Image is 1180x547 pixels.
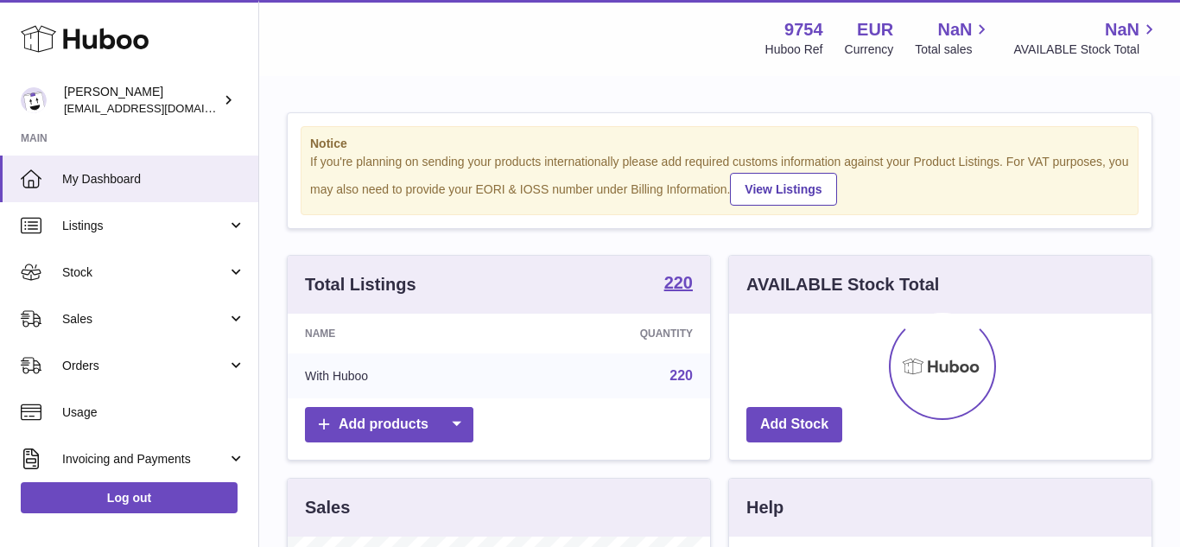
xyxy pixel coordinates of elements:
[1105,18,1139,41] span: NaN
[310,154,1129,206] div: If you're planning on sending your products internationally please add required customs informati...
[62,358,227,374] span: Orders
[21,87,47,113] img: internalAdmin-9754@internal.huboo.com
[21,482,238,513] a: Log out
[310,136,1129,152] strong: Notice
[288,314,511,353] th: Name
[784,18,823,41] strong: 9754
[62,171,245,188] span: My Dashboard
[746,496,783,519] h3: Help
[288,353,511,398] td: With Huboo
[305,496,350,519] h3: Sales
[915,18,992,58] a: NaN Total sales
[937,18,972,41] span: NaN
[64,101,254,115] span: [EMAIL_ADDRESS][DOMAIN_NAME]
[1013,18,1159,58] a: NaN AVAILABLE Stock Total
[746,407,842,442] a: Add Stock
[62,311,227,328] span: Sales
[730,173,836,206] a: View Listings
[915,41,992,58] span: Total sales
[664,274,693,291] strong: 220
[664,274,693,295] a: 220
[64,84,219,117] div: [PERSON_NAME]
[746,273,939,296] h3: AVAILABLE Stock Total
[669,368,693,383] a: 220
[62,264,227,281] span: Stock
[62,451,227,467] span: Invoicing and Payments
[1013,41,1159,58] span: AVAILABLE Stock Total
[62,218,227,234] span: Listings
[305,273,416,296] h3: Total Listings
[511,314,710,353] th: Quantity
[857,18,893,41] strong: EUR
[765,41,823,58] div: Huboo Ref
[845,41,894,58] div: Currency
[305,407,473,442] a: Add products
[62,404,245,421] span: Usage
